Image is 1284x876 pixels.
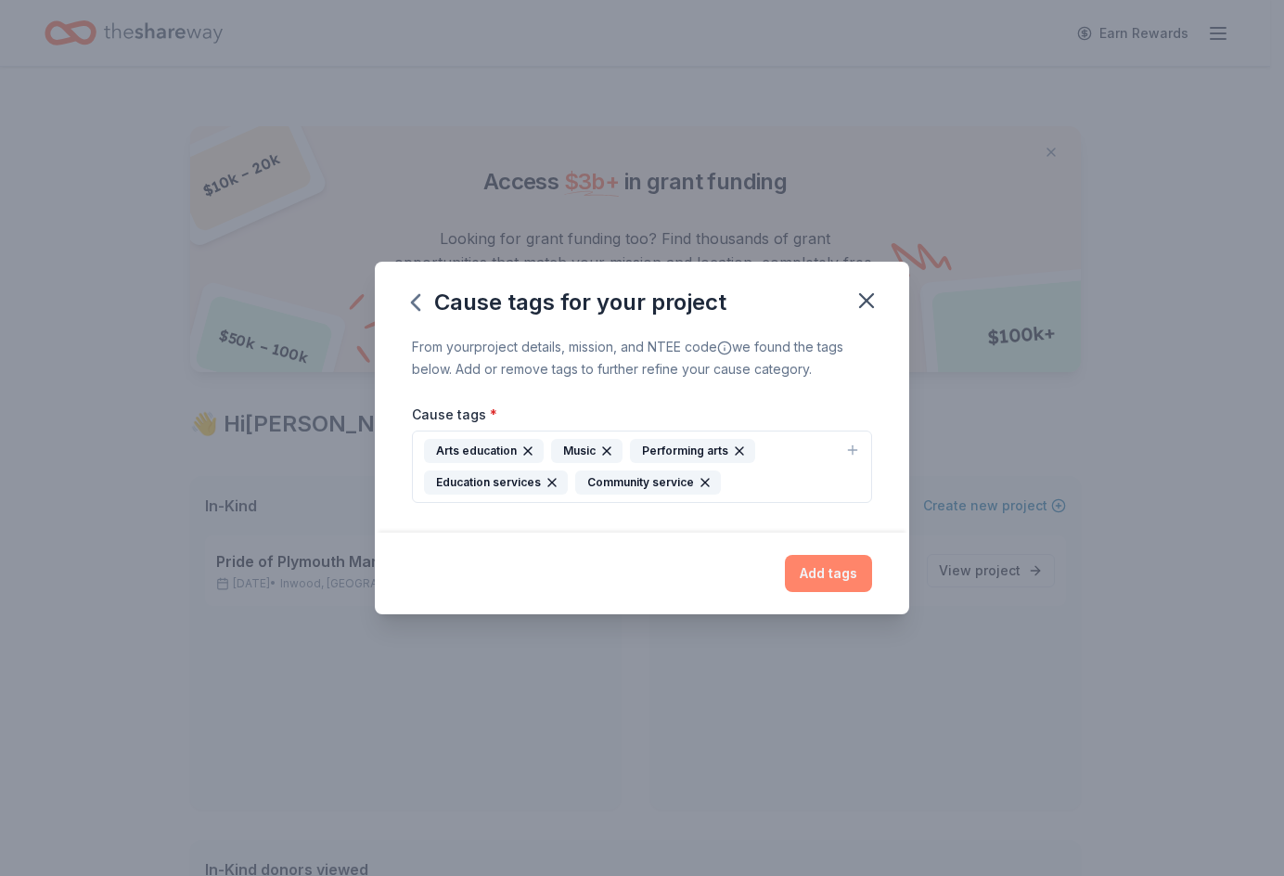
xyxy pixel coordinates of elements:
[630,439,755,463] div: Performing arts
[412,288,726,317] div: Cause tags for your project
[575,470,721,495] div: Community service
[424,470,568,495] div: Education services
[785,555,872,592] button: Add tags
[412,336,872,380] div: From your project details, mission, and NTEE code we found the tags below. Add or remove tags to ...
[551,439,623,463] div: Music
[412,406,497,424] label: Cause tags
[424,439,544,463] div: Arts education
[412,431,872,503] button: Arts educationMusicPerforming artsEducation servicesCommunity service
